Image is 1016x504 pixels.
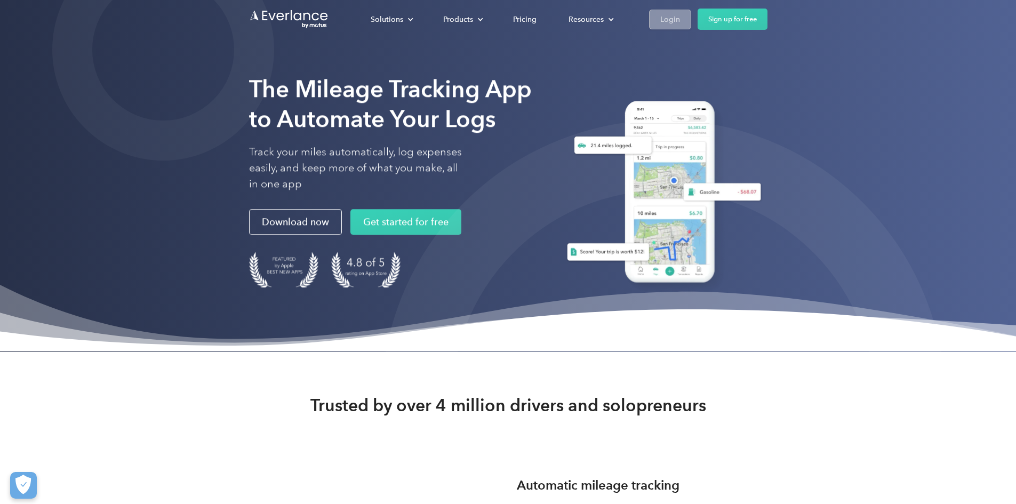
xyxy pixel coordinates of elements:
h3: Automatic mileage tracking [517,476,679,495]
button: Cookies Settings [10,472,37,499]
div: Products [443,13,473,26]
strong: The Mileage Tracking App to Automate Your Logs [249,75,532,133]
div: Products [433,10,492,29]
img: Everlance, mileage tracker app, expense tracking app [554,93,767,295]
a: Login [649,10,691,29]
div: Solutions [371,13,403,26]
img: Badge for Featured by Apple Best New Apps [249,252,318,287]
div: Solutions [360,10,422,29]
a: Download now [249,209,342,235]
div: Resources [569,13,604,26]
a: Pricing [502,10,547,29]
a: Go to homepage [249,9,329,29]
div: Login [660,13,680,26]
img: 4.9 out of 5 stars on the app store [331,252,401,287]
a: Get started for free [350,209,461,235]
a: Sign up for free [698,9,767,30]
strong: Trusted by over 4 million drivers and solopreneurs [310,395,706,416]
div: Pricing [513,13,537,26]
p: Track your miles automatically, log expenses easily, and keep more of what you make, all in one app [249,144,462,192]
div: Resources [558,10,622,29]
